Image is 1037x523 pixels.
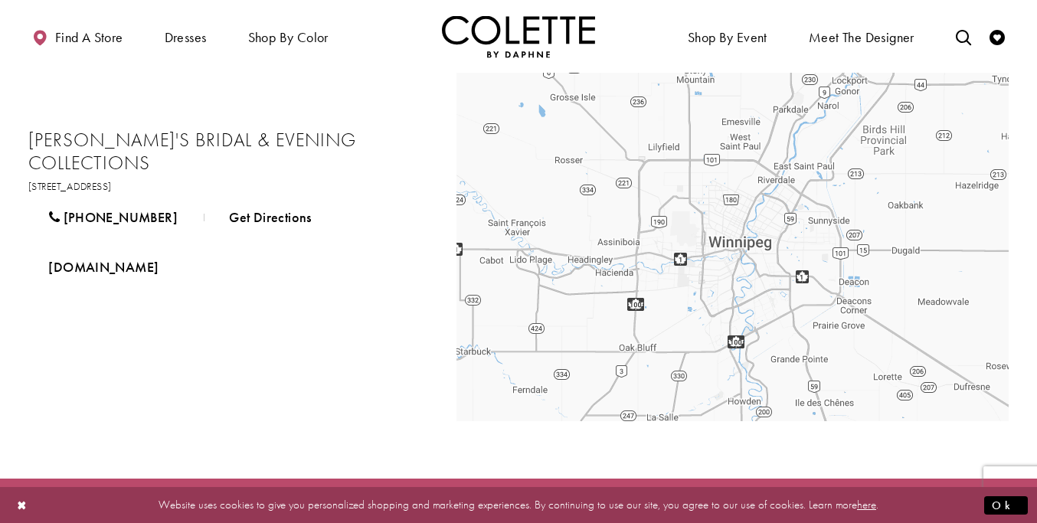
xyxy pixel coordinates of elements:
a: here [857,497,876,512]
button: Close Dialog [9,492,35,518]
span: Find a store [55,30,123,45]
a: Check Wishlist [986,15,1009,57]
span: Meet the designer [809,30,914,45]
span: Get Directions [229,208,311,226]
a: Opens in new tab [28,248,178,286]
img: Colette by Daphne [442,15,595,57]
button: Submit Dialog [984,495,1028,515]
a: Get Directions [209,198,332,237]
span: Shop by color [248,30,329,45]
span: Shop By Event [688,30,767,45]
p: Website uses cookies to give you personalized shopping and marketing experiences. By continuing t... [110,495,927,515]
span: Dresses [165,30,207,45]
h2: [PERSON_NAME]'s Bridal & Evening Collections [28,129,427,175]
a: Meet the designer [805,15,918,57]
a: Opens in new tab [28,179,112,193]
span: Shop By Event [684,15,771,57]
span: [DOMAIN_NAME] [48,258,159,276]
a: Toggle search [952,15,975,57]
a: Find a store [28,15,126,57]
span: [STREET_ADDRESS] [28,179,112,193]
a: [PHONE_NUMBER] [28,198,198,237]
span: Shop by color [244,15,332,57]
div: Map with Store locations [456,73,1009,421]
span: Dresses [161,15,211,57]
span: [PHONE_NUMBER] [64,208,178,226]
a: Visit Home Page [442,15,595,57]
